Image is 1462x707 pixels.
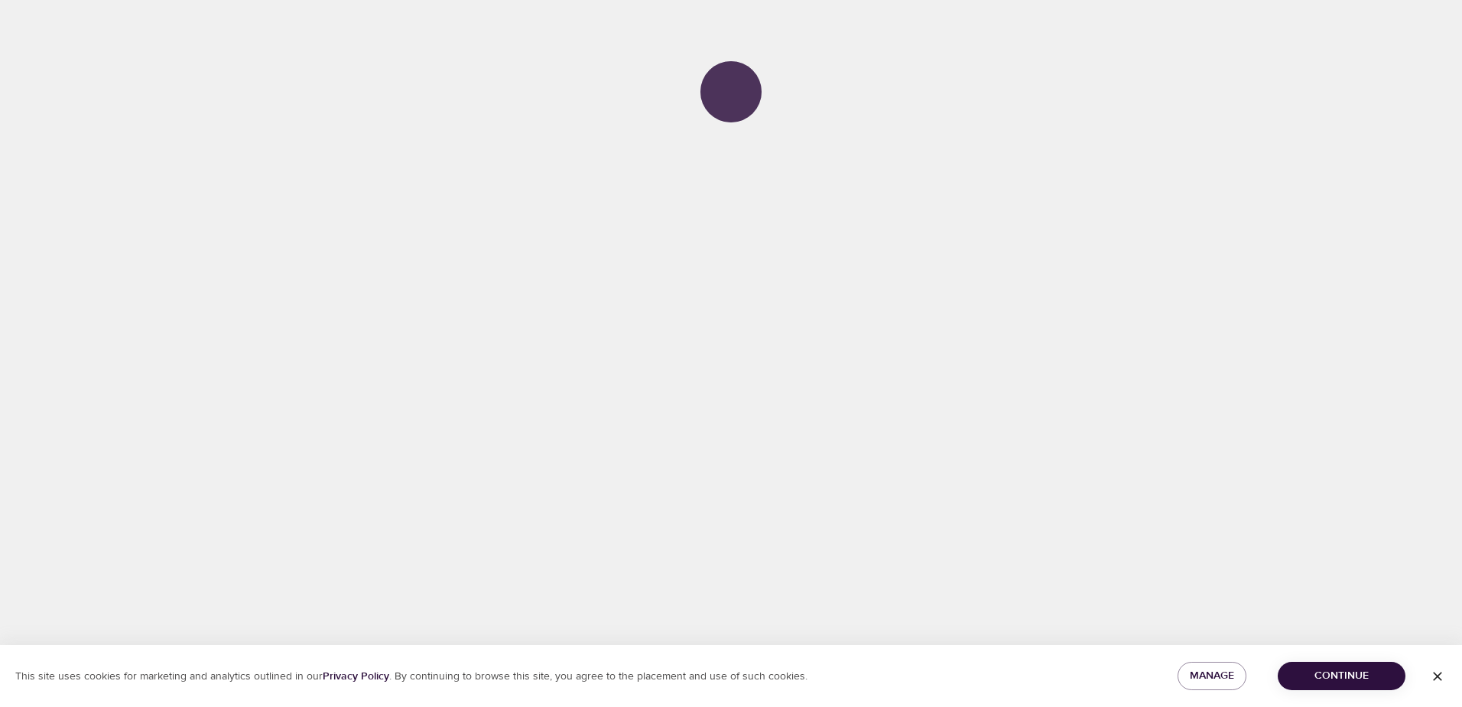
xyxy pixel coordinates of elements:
span: Continue [1290,666,1393,686]
button: Manage [1178,662,1246,690]
a: Privacy Policy [323,670,389,683]
button: Continue [1278,662,1405,690]
span: Manage [1190,666,1234,686]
